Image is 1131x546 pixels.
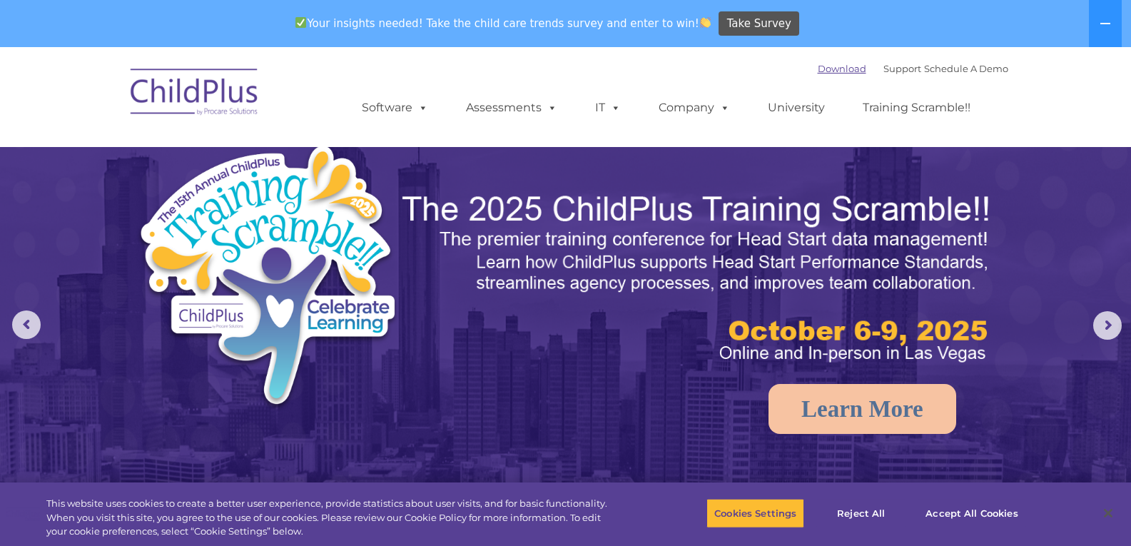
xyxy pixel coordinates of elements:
[581,93,635,122] a: IT
[123,59,266,130] img: ChildPlus by Procare Solutions
[1092,497,1124,529] button: Close
[644,93,744,122] a: Company
[918,498,1025,528] button: Accept All Cookies
[883,63,921,74] a: Support
[818,63,1008,74] font: |
[754,93,839,122] a: University
[198,153,259,163] span: Phone number
[924,63,1008,74] a: Schedule A Demo
[198,94,242,105] span: Last name
[706,498,804,528] button: Cookies Settings
[700,17,711,28] img: 👏
[727,11,791,36] span: Take Survey
[348,93,442,122] a: Software
[816,498,906,528] button: Reject All
[818,63,866,74] a: Download
[295,17,306,28] img: ✅
[719,11,799,36] a: Take Survey
[290,9,717,37] span: Your insights needed! Take the child care trends survey and enter to win!
[848,93,985,122] a: Training Scramble!!
[769,384,956,434] a: Learn More
[452,93,572,122] a: Assessments
[46,497,622,539] div: This website uses cookies to create a better user experience, provide statistics about user visit...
